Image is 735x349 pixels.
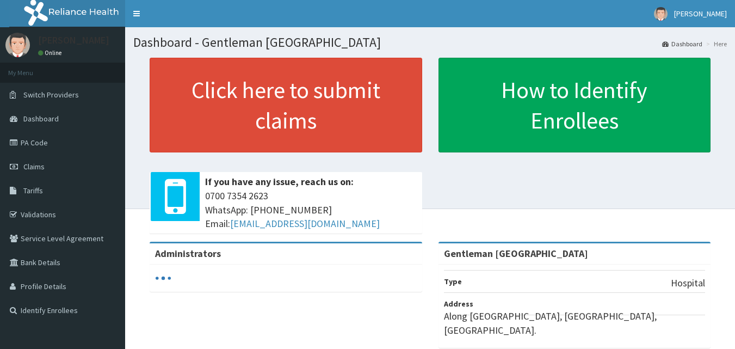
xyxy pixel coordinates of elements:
[23,114,59,124] span: Dashboard
[444,247,588,260] strong: Gentleman [GEOGRAPHIC_DATA]
[155,247,221,260] b: Administrators
[23,90,79,100] span: Switch Providers
[444,299,473,309] b: Address
[38,35,109,45] p: [PERSON_NAME]
[662,39,702,48] a: Dashboard
[230,217,380,230] a: [EMAIL_ADDRESS][DOMAIN_NAME]
[150,58,422,152] a: Click here to submit claims
[23,162,45,172] span: Claims
[205,189,417,231] span: 0700 7354 2623 WhatsApp: [PHONE_NUMBER] Email:
[671,276,705,290] p: Hospital
[444,309,706,337] p: Along [GEOGRAPHIC_DATA], [GEOGRAPHIC_DATA], [GEOGRAPHIC_DATA].
[133,35,727,50] h1: Dashboard - Gentleman [GEOGRAPHIC_DATA]
[38,49,64,57] a: Online
[205,175,354,188] b: If you have any issue, reach us on:
[155,270,171,286] svg: audio-loading
[5,33,30,57] img: User Image
[444,277,462,286] b: Type
[703,39,727,48] li: Here
[23,186,43,195] span: Tariffs
[654,7,668,21] img: User Image
[674,9,727,19] span: [PERSON_NAME]
[438,58,711,152] a: How to Identify Enrollees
